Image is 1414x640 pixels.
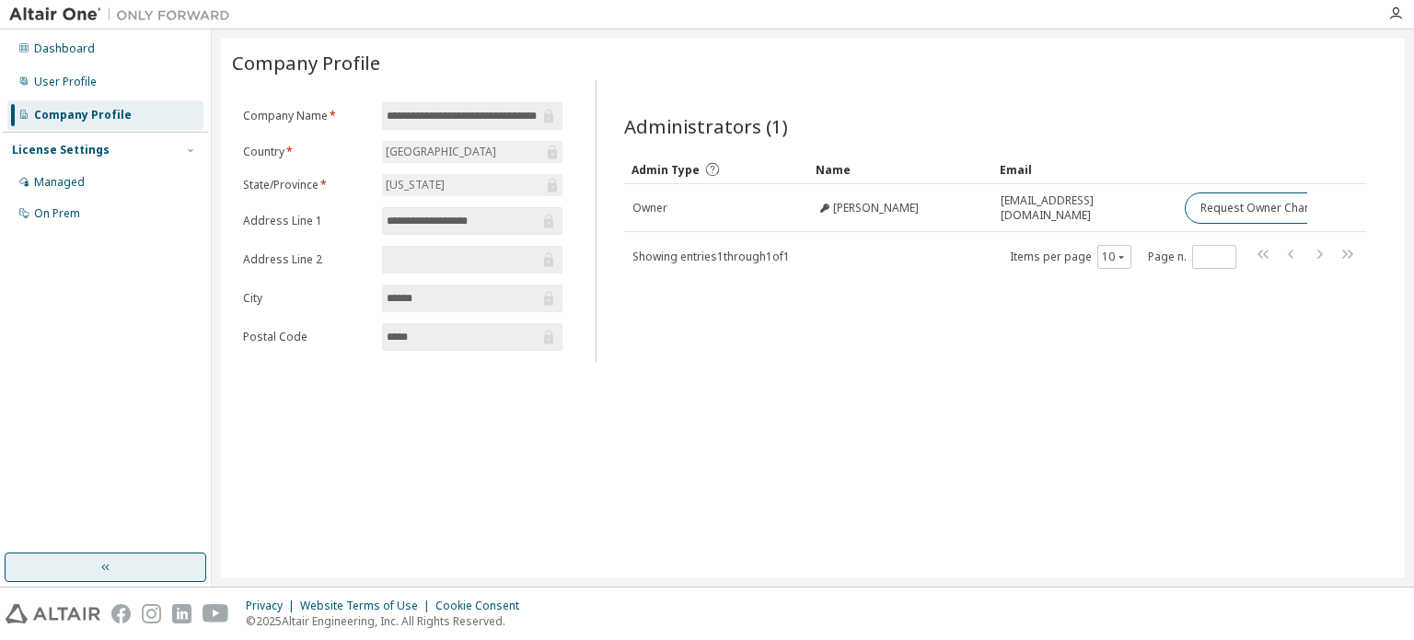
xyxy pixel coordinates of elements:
[12,143,110,157] div: License Settings
[34,108,132,122] div: Company Profile
[300,599,435,613] div: Website Terms of Use
[383,142,499,162] div: [GEOGRAPHIC_DATA]
[243,145,371,159] label: Country
[243,109,371,123] label: Company Name
[6,604,100,623] img: altair_logo.svg
[111,604,131,623] img: facebook.svg
[632,162,700,178] span: Admin Type
[243,214,371,228] label: Address Line 1
[243,252,371,267] label: Address Line 2
[9,6,239,24] img: Altair One
[34,175,85,190] div: Managed
[1010,245,1131,269] span: Items per page
[632,249,790,264] span: Showing entries 1 through 1 of 1
[232,50,380,76] span: Company Profile
[34,206,80,221] div: On Prem
[34,41,95,56] div: Dashboard
[1185,192,1340,224] button: Request Owner Change
[1102,250,1127,264] button: 10
[142,604,161,623] img: instagram.svg
[382,141,562,163] div: [GEOGRAPHIC_DATA]
[382,174,562,196] div: [US_STATE]
[624,113,788,139] span: Administrators (1)
[246,613,530,629] p: © 2025 Altair Engineering, Inc. All Rights Reserved.
[833,201,919,215] span: [PERSON_NAME]
[383,175,447,195] div: [US_STATE]
[172,604,191,623] img: linkedin.svg
[246,599,300,613] div: Privacy
[1001,193,1168,223] span: [EMAIL_ADDRESS][DOMAIN_NAME]
[435,599,530,613] div: Cookie Consent
[243,178,371,192] label: State/Province
[632,201,667,215] span: Owner
[1000,155,1169,184] div: Email
[34,75,97,89] div: User Profile
[1148,245,1236,269] span: Page n.
[243,291,371,306] label: City
[203,604,229,623] img: youtube.svg
[816,155,985,184] div: Name
[243,330,371,344] label: Postal Code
